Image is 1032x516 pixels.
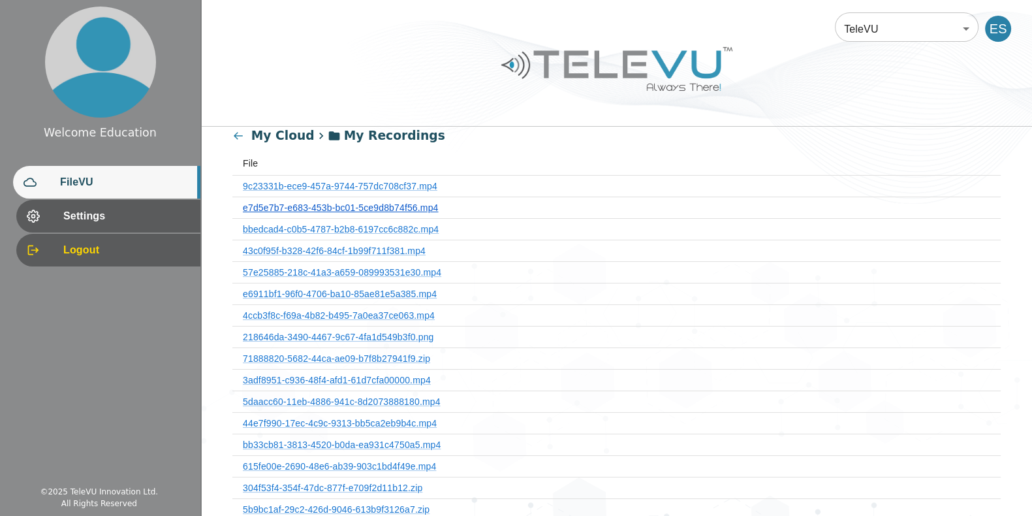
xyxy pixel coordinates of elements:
th: File [232,152,1001,176]
div: ES [985,16,1011,42]
a: bb33cb81-3813-4520-b0da-ea931c4750a5.mp4 [243,440,441,450]
a: 57e25885-218c-41a3-a659-089993531e30.mp4 [243,267,441,278]
a: bbedcad4-c0b5-4787-b2b8-6197cc6c882c.mp4 [243,224,439,234]
a: 9c23331b-ece9-457a-9744-757dc708cf37.mp4 [243,181,437,191]
a: 304f53f4-354f-47dc-877f-e709f2d11b12.zip [243,483,422,493]
img: Logo [499,42,734,96]
a: 71888820-5682-44ca-ae09-b7f8b27941f9.zip [243,353,430,364]
a: 43c0f95f-b328-42f6-84cf-1b99f711f381.mp4 [243,246,426,256]
a: 4ccb3f8c-f69a-4b82-b495-7a0ea37ce063.mp4 [243,310,435,321]
span: Settings [63,208,190,224]
span: FileVU [60,174,190,190]
div: Settings [16,200,200,233]
a: e6911bf1-96f0-4706-ba10-85ae81e5a385.mp4 [243,289,437,299]
span: Logout [63,242,190,258]
a: 3adf8951-c936-48f4-afd1-61d7cfa00000.mp4 [243,375,431,385]
a: 5daacc60-11eb-4886-941c-8d2073888180.mp4 [243,396,441,407]
div: FileVU [13,166,200,199]
div: All Rights Reserved [61,498,137,509]
a: 5b9bc1af-29c2-426d-9046-613b9f3126a7.zip [243,504,430,515]
div: Logout [16,234,200,266]
div: Welcome Education [44,124,157,141]
a: 615fe00e-2690-48e6-ab39-903c1bd4f49e.mp4 [243,461,436,472]
span: My Recordings [344,129,445,142]
a: e7d5e7b7-e683-453b-bc01-5ce9d8b74f56.mp4 [243,202,438,213]
a: 44e7f990-17ec-4c9c-9313-bb5ca2eb9b4c.mp4 [243,418,437,428]
div: © 2025 TeleVU Innovation Ltd. [40,486,158,498]
a: 218646da-3490-4467-9c67-4fa1d549b3f0.png [243,332,433,342]
div: My Cloud [232,127,315,145]
img: profile.png [45,7,156,118]
div: TeleVU [835,10,978,47]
